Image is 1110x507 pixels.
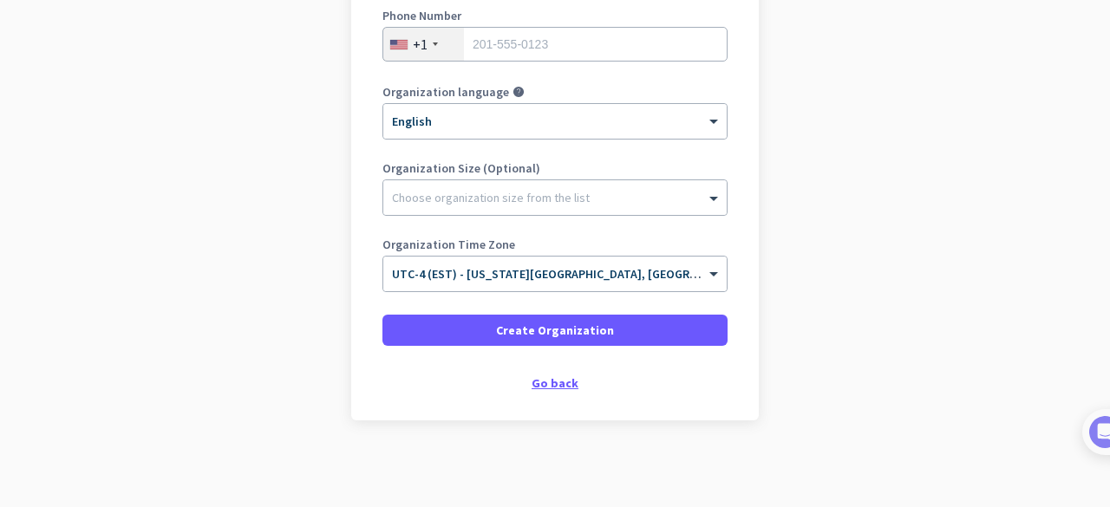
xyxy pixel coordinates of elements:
[382,377,728,389] div: Go back
[382,10,728,22] label: Phone Number
[382,162,728,174] label: Organization Size (Optional)
[496,322,614,339] span: Create Organization
[413,36,428,53] div: +1
[382,238,728,250] label: Organization Time Zone
[382,315,728,346] button: Create Organization
[382,27,728,62] input: 201-555-0123
[382,86,509,98] label: Organization language
[513,86,525,98] i: help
